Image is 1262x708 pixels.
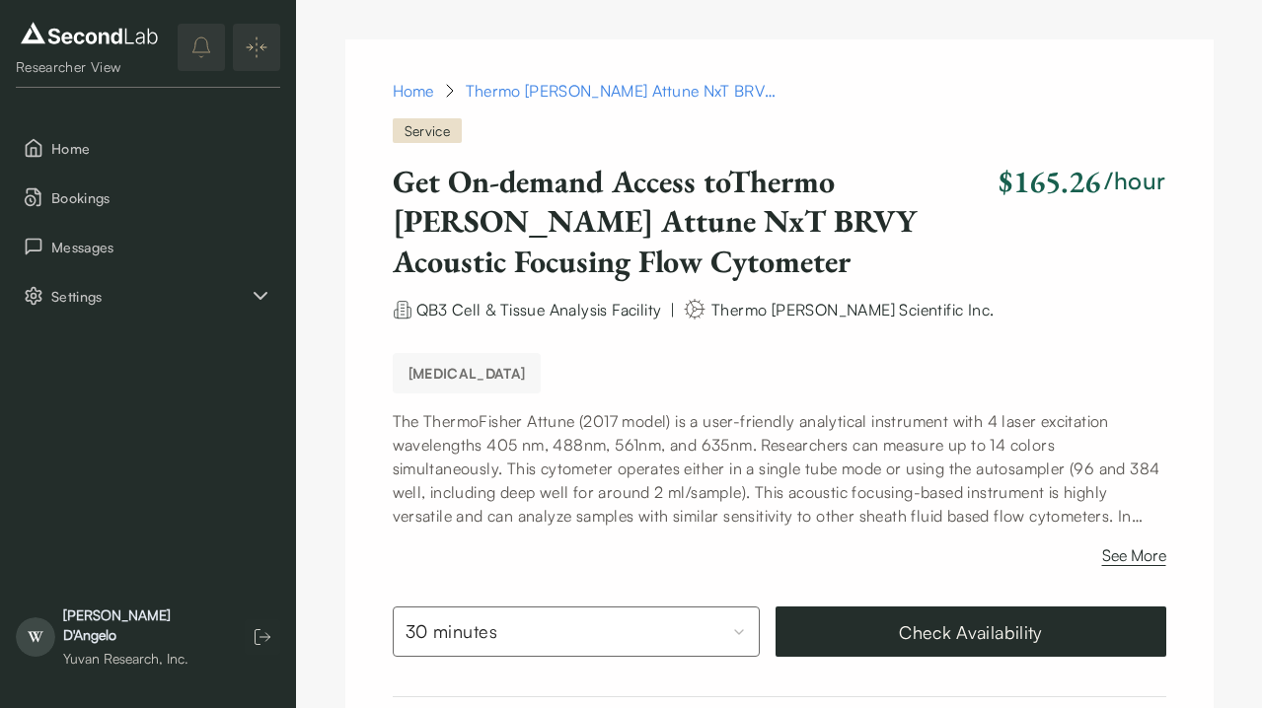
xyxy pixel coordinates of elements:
[416,298,662,318] a: QB3 Cell & Tissue Analysis Facility
[776,606,1166,657] button: Check Availability
[683,297,706,321] img: manufacturer
[393,118,462,143] span: Service
[16,177,280,218] button: Bookings
[16,275,280,317] div: Settings sub items
[51,237,272,257] span: Messages
[16,275,280,317] button: Settings
[245,619,280,655] button: Log out
[393,409,1166,528] p: The ThermoFisher Attune (2017 model) is a user-friendly analytical instrument with 4 laser excita...
[16,226,280,267] button: Messages
[670,298,675,321] div: |
[416,300,662,319] span: QB3 Cell & Tissue Analysis Facility
[1102,543,1166,575] button: See More
[393,353,542,393] button: Flow Cytometry
[711,300,994,319] span: Thermo [PERSON_NAME] Scientific Inc.
[63,649,225,669] div: Yuvan Research, Inc.
[16,18,163,49] img: logo
[1104,165,1165,198] h3: /hour
[393,79,434,103] a: Home
[63,605,225,645] div: [PERSON_NAME] D'Angelo
[51,138,272,159] span: Home
[51,286,249,307] span: Settings
[16,57,163,77] div: Researcher View
[393,606,760,657] button: Select booking duration
[16,617,55,657] span: W
[16,127,280,169] button: Home
[178,24,225,71] button: notifications
[393,162,992,281] h1: Get On-demand Access to Thermo [PERSON_NAME] Attune NxT BRVY Acoustic Focusing Flow Cytometer
[51,187,272,208] span: Bookings
[233,24,280,71] button: Expand/Collapse sidebar
[999,162,1100,201] h2: $165.26
[466,79,781,103] div: Thermo Fisher Attune NxT BRVY Acoustic Focusing Flow Cytometer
